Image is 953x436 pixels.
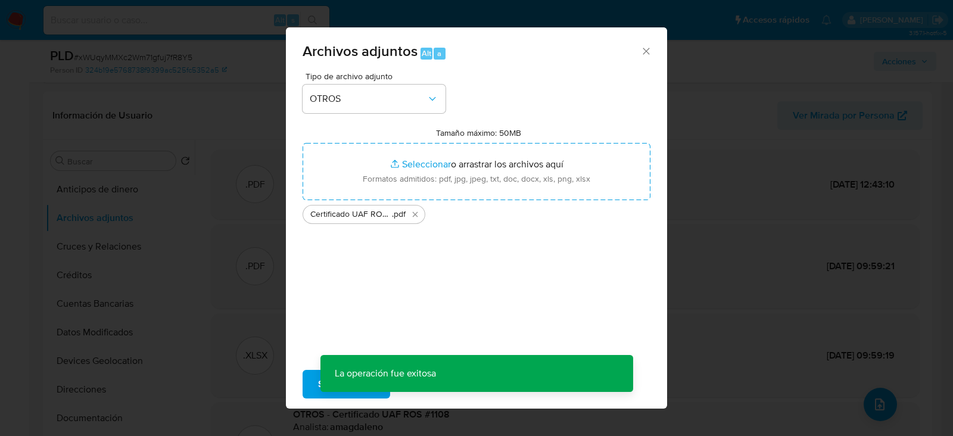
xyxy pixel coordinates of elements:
[310,208,392,220] span: Certificado UAF ROS #1243
[392,208,406,220] span: .pdf
[303,200,650,224] ul: Archivos seleccionados
[310,93,426,105] span: OTROS
[306,72,449,80] span: Tipo de archivo adjunto
[303,85,446,113] button: OTROS
[318,371,375,397] span: Subir archivo
[410,371,449,397] span: Cancelar
[408,207,422,222] button: Eliminar Certificado UAF ROS #1243.pdf
[303,41,418,61] span: Archivos adjuntos
[437,48,441,59] span: a
[422,48,431,59] span: Alt
[640,45,651,56] button: Cerrar
[303,370,390,398] button: Subir archivo
[320,355,450,392] p: La operación fue exitosa
[436,127,521,138] label: Tamaño máximo: 50MB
